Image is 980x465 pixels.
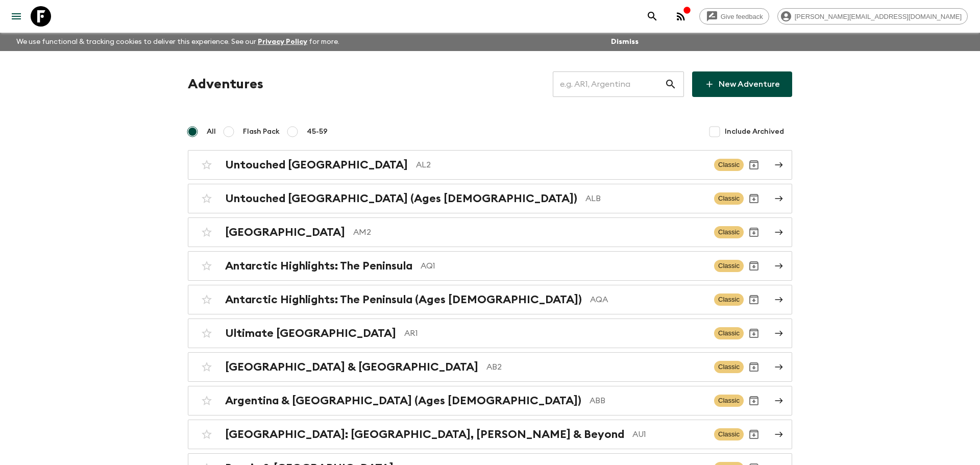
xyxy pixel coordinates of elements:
[590,293,706,306] p: AQA
[714,226,744,238] span: Classic
[188,285,792,314] a: Antarctic Highlights: The Peninsula (Ages [DEMOGRAPHIC_DATA])AQAClassicArchive
[225,158,408,172] h2: Untouched [GEOGRAPHIC_DATA]
[225,192,577,205] h2: Untouched [GEOGRAPHIC_DATA] (Ages [DEMOGRAPHIC_DATA])
[258,38,307,45] a: Privacy Policy
[714,361,744,373] span: Classic
[585,192,706,205] p: ALB
[714,327,744,339] span: Classic
[188,150,792,180] a: Untouched [GEOGRAPHIC_DATA]AL2ClassicArchive
[188,386,792,415] a: Argentina & [GEOGRAPHIC_DATA] (Ages [DEMOGRAPHIC_DATA])ABBClassicArchive
[590,395,706,407] p: ABB
[692,71,792,97] a: New Adventure
[207,127,216,137] span: All
[225,259,412,273] h2: Antarctic Highlights: The Peninsula
[714,159,744,171] span: Classic
[12,33,344,51] p: We use functional & tracking cookies to deliver this experience. See our for more.
[225,360,478,374] h2: [GEOGRAPHIC_DATA] & [GEOGRAPHIC_DATA]
[404,327,706,339] p: AR1
[353,226,706,238] p: AM2
[225,428,624,441] h2: [GEOGRAPHIC_DATA]: [GEOGRAPHIC_DATA], [PERSON_NAME] & Beyond
[188,217,792,247] a: [GEOGRAPHIC_DATA]AM2ClassicArchive
[421,260,706,272] p: AQ1
[188,352,792,382] a: [GEOGRAPHIC_DATA] & [GEOGRAPHIC_DATA]AB2ClassicArchive
[777,8,968,25] div: [PERSON_NAME][EMAIL_ADDRESS][DOMAIN_NAME]
[243,127,280,137] span: Flash Pack
[608,35,641,49] button: Dismiss
[416,159,706,171] p: AL2
[6,6,27,27] button: menu
[744,256,764,276] button: Archive
[307,127,328,137] span: 45-59
[188,420,792,449] a: [GEOGRAPHIC_DATA]: [GEOGRAPHIC_DATA], [PERSON_NAME] & BeyondAU1ClassicArchive
[715,13,769,20] span: Give feedback
[188,184,792,213] a: Untouched [GEOGRAPHIC_DATA] (Ages [DEMOGRAPHIC_DATA])ALBClassicArchive
[744,424,764,445] button: Archive
[744,222,764,242] button: Archive
[714,192,744,205] span: Classic
[225,394,581,407] h2: Argentina & [GEOGRAPHIC_DATA] (Ages [DEMOGRAPHIC_DATA])
[225,327,396,340] h2: Ultimate [GEOGRAPHIC_DATA]
[225,226,345,239] h2: [GEOGRAPHIC_DATA]
[744,188,764,209] button: Archive
[714,395,744,407] span: Classic
[744,155,764,175] button: Archive
[714,293,744,306] span: Classic
[486,361,706,373] p: AB2
[714,428,744,440] span: Classic
[188,251,792,281] a: Antarctic Highlights: The PeninsulaAQ1ClassicArchive
[744,323,764,344] button: Archive
[744,357,764,377] button: Archive
[744,390,764,411] button: Archive
[789,13,967,20] span: [PERSON_NAME][EMAIL_ADDRESS][DOMAIN_NAME]
[699,8,769,25] a: Give feedback
[225,293,582,306] h2: Antarctic Highlights: The Peninsula (Ages [DEMOGRAPHIC_DATA])
[632,428,706,440] p: AU1
[553,70,665,99] input: e.g. AR1, Argentina
[714,260,744,272] span: Classic
[642,6,663,27] button: search adventures
[725,127,784,137] span: Include Archived
[744,289,764,310] button: Archive
[188,319,792,348] a: Ultimate [GEOGRAPHIC_DATA]AR1ClassicArchive
[188,74,263,94] h1: Adventures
